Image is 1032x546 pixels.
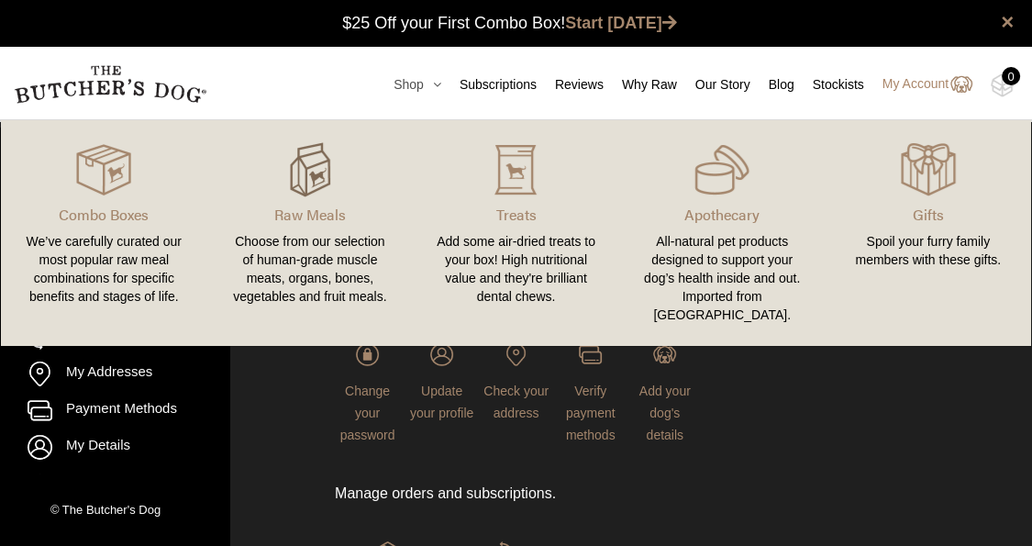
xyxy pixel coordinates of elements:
[619,139,826,328] a: Apothecary All-natural pet products designed to support your dog’s health inside and out. Importe...
[483,343,549,420] a: Check your address
[632,343,697,442] a: Add your dog's details
[435,232,597,306] div: Add some air-dried treats to your box! High nutritional value and they're brilliant dental chews.
[847,232,1009,269] div: Spoil your furry family members with these gifts.
[604,75,677,95] a: Why Raw
[23,232,185,306] div: We’ve carefully curated our most popular raw meal combinations for specific benefits and stages o...
[1002,67,1020,85] div: 0
[28,362,202,386] a: My Addresses
[375,75,441,95] a: Shop
[505,343,527,366] img: login-TBD_Address.png
[653,343,676,366] img: login-TBD_Dog.png
[335,343,400,442] a: Change your password
[356,343,379,366] img: login-TBD_Password.png
[409,343,474,420] a: Update your profile
[430,343,453,366] img: login-TBD_Profile.png
[283,142,338,197] img: TBD_build-A-Box_Hover.png
[340,384,395,442] span: Change your password
[750,75,794,95] a: Blog
[28,398,202,423] a: Payment Methods
[441,75,537,95] a: Subscriptions
[1001,11,1014,33] a: close
[28,435,202,460] a: My Details
[28,472,202,496] a: My Dogs
[641,232,804,324] div: All-natural pet products designed to support your dog’s health inside and out. Imported from [GEO...
[435,204,597,226] p: Treats
[23,204,185,226] p: Combo Boxes
[794,75,864,95] a: Stockists
[579,343,602,366] img: login-TBD_Payments.png
[558,343,623,442] a: Verify payment methods
[991,73,1014,97] img: TBD_Cart-Empty.png
[641,204,804,226] p: Apothecary
[410,384,473,420] span: Update your profile
[825,139,1031,328] a: Gifts Spoil your furry family members with these gifts.
[677,75,750,95] a: Our Story
[413,139,619,328] a: Treats Add some air-dried treats to your box! High nutritional value and they're brilliant dental...
[537,75,604,95] a: Reviews
[207,139,414,328] a: Raw Meals Choose from our selection of human-grade muscle meats, organs, bones, vegetables and fr...
[229,204,392,226] p: Raw Meals
[864,73,972,95] a: My Account
[1,139,207,328] a: Combo Boxes We’ve carefully curated our most popular raw meal combinations for specific benefits ...
[847,204,1009,226] p: Gifts
[335,483,697,505] p: Manage orders and subscriptions.
[565,14,677,32] a: Start [DATE]
[639,384,691,442] span: Add your dog's details
[229,232,392,306] div: Choose from our selection of human-grade muscle meats, organs, bones, vegetables and fruit meals.
[566,384,616,442] span: Verify payment methods
[483,384,549,420] span: Check your address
